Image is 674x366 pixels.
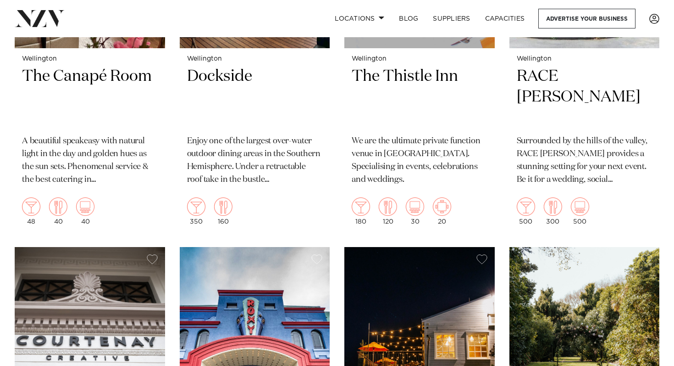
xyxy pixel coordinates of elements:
div: 350 [187,197,205,225]
img: cocktail.png [517,197,535,216]
div: 20 [433,197,451,225]
small: Wellington [22,56,158,62]
div: 160 [214,197,232,225]
a: Capacities [478,9,532,28]
img: theatre.png [406,197,424,216]
img: meeting.png [433,197,451,216]
p: Enjoy one of the largest over-water outdoor dining areas in the Southern Hemisphere. Under a retr... [187,135,323,186]
h2: Dockside [187,66,323,128]
img: cocktail.png [22,197,40,216]
div: 500 [571,197,589,225]
h2: RACE [PERSON_NAME] [517,66,652,128]
small: Wellington [517,56,652,62]
div: 180 [352,197,370,225]
img: dining.png [379,197,397,216]
img: dining.png [49,197,67,216]
h2: The Canapé Room [22,66,158,128]
img: dining.png [214,197,232,216]
p: We are the ultimate private function venue in [GEOGRAPHIC_DATA]. Specialising in events, celebrat... [352,135,487,186]
div: 500 [517,197,535,225]
img: theatre.png [571,197,589,216]
img: cocktail.png [352,197,370,216]
a: BLOG [392,9,425,28]
a: SUPPLIERS [425,9,477,28]
small: Wellington [187,56,323,62]
div: 30 [406,197,424,225]
div: 40 [49,197,67,225]
small: Wellington [352,56,487,62]
div: 300 [544,197,562,225]
p: A beautiful speakeasy with natural light in the day and golden hues as the sun sets. Phenomenal s... [22,135,158,186]
p: Surrounded by the hills of the valley, RACE [PERSON_NAME] provides a stunning setting for your ne... [517,135,652,186]
img: nzv-logo.png [15,10,65,27]
a: Locations [327,9,392,28]
img: theatre.png [76,197,94,216]
div: 40 [76,197,94,225]
div: 48 [22,197,40,225]
h2: The Thistle Inn [352,66,487,128]
img: cocktail.png [187,197,205,216]
img: dining.png [544,197,562,216]
a: Advertise your business [538,9,635,28]
div: 120 [379,197,397,225]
